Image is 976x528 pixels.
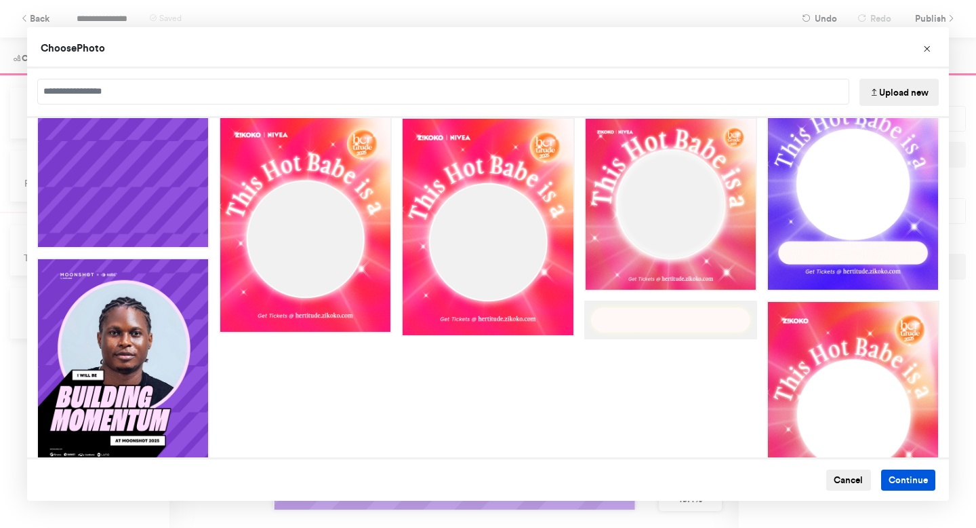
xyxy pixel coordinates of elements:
button: Cancel [826,470,871,491]
button: Upload new [859,79,939,106]
iframe: Drift Widget Chat Controller [908,460,960,512]
button: Continue [881,470,936,491]
span: Choose Photo [41,41,105,54]
div: Choose Image [27,27,949,501]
